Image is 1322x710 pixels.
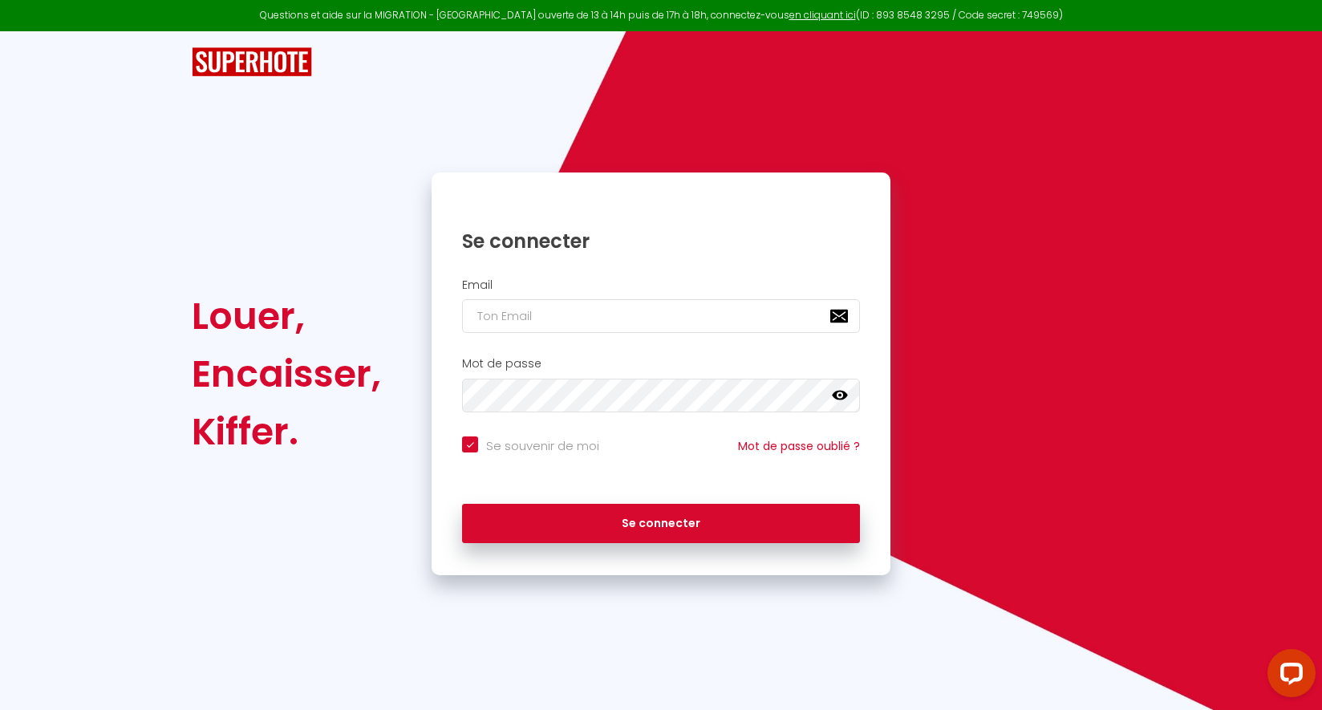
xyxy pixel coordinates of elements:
[192,287,381,345] div: Louer,
[462,504,860,544] button: Se connecter
[462,299,860,333] input: Ton Email
[1255,643,1322,710] iframe: LiveChat chat widget
[789,8,856,22] a: en cliquant ici
[462,278,860,292] h2: Email
[192,403,381,460] div: Kiffer.
[192,345,381,403] div: Encaisser,
[462,357,860,371] h2: Mot de passe
[462,229,860,254] h1: Se connecter
[192,47,312,77] img: SuperHote logo
[738,438,860,454] a: Mot de passe oublié ?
